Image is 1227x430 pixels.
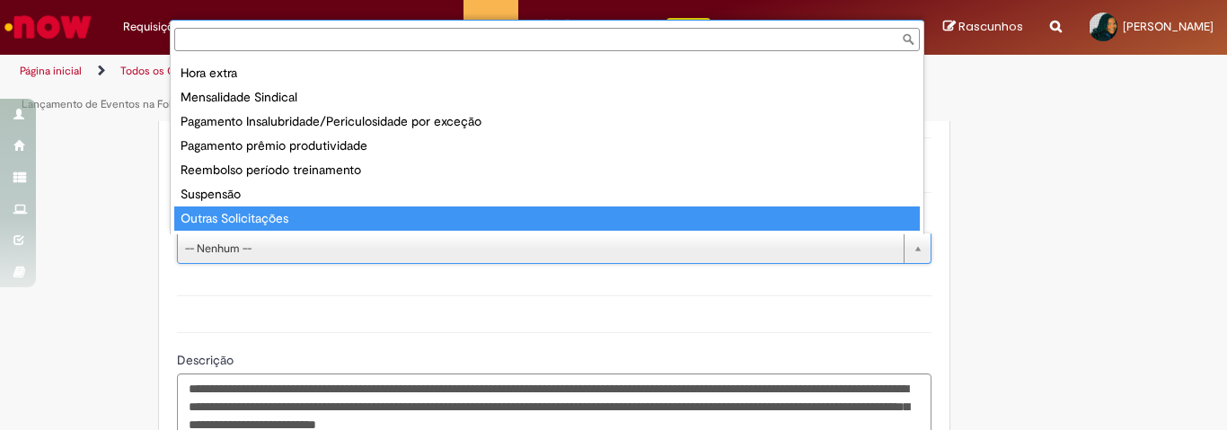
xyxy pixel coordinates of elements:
div: Reembolso período treinamento [174,158,920,182]
div: Pagamento prêmio produtividade [174,134,920,158]
div: Mensalidade Sindical [174,85,920,110]
div: Outras Solicitações [174,206,920,231]
div: Pagamento Insalubridade/Periculosidade por exceção [174,110,920,134]
div: Suspensão [174,182,920,206]
ul: Escolha o motivo [171,55,923,234]
div: Hora extra [174,61,920,85]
